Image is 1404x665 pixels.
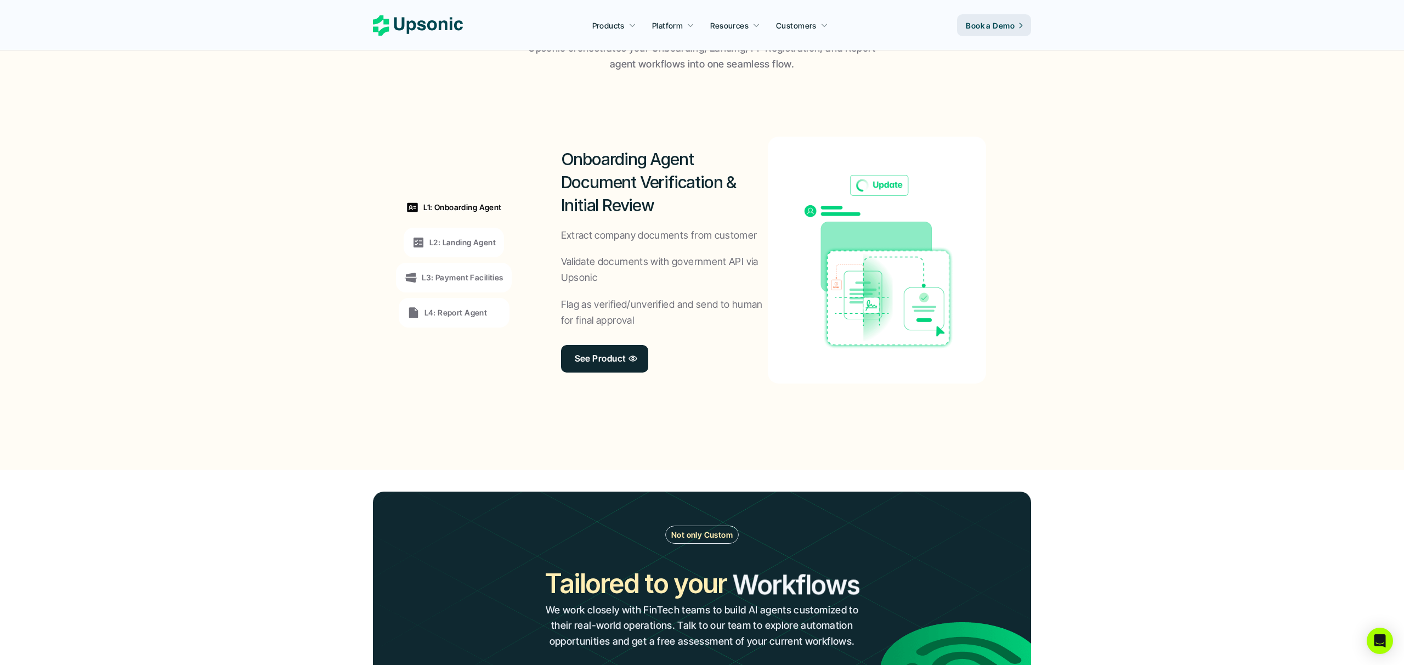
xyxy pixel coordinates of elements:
[671,529,733,540] p: Not only Custom
[710,20,749,31] p: Resources
[561,345,648,373] a: See Product
[652,20,683,31] p: Platform
[776,20,817,31] p: Customers
[592,20,625,31] p: Products
[1367,628,1393,654] div: Open Intercom Messenger
[524,41,880,72] p: Upsonic orchestrates your Onboarding, Landing, PF Registration, and Report agent workflows into o...
[966,20,1015,31] p: Book a Demo
[575,351,626,367] p: See Product
[561,254,768,286] p: Validate documents with government API via Upsonic
[957,14,1031,36] a: Book a Demo
[423,201,501,213] p: L1: Onboarding Agent
[561,228,757,244] p: Extract company documents from customer
[732,567,859,604] h2: Workflows
[545,602,859,650] p: We work closely with FinTech teams to build AI agents customized to their real-world operations. ...
[422,272,503,283] p: L3: Payment Facilities
[561,297,768,329] p: Flag as verified/unverified and send to human for final approval
[586,15,643,35] a: Products
[424,307,488,318] p: L4: Report Agent
[561,148,768,217] h2: Onboarding Agent Document Verification & Initial Review
[429,236,496,248] p: L2: Landing Agent
[545,565,726,602] h2: Tailored to your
